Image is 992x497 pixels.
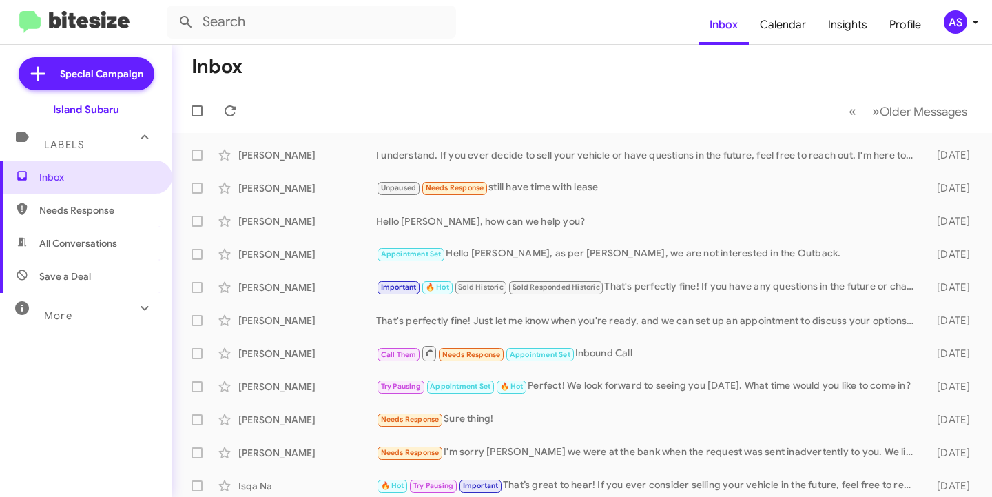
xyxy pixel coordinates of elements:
[381,448,440,457] span: Needs Response
[921,380,981,394] div: [DATE]
[921,479,981,493] div: [DATE]
[60,67,143,81] span: Special Campaign
[376,378,921,394] div: Perfect! We look forward to seeing you [DATE]. What time would you like to come in?
[39,270,91,283] span: Save a Deal
[426,183,484,192] span: Needs Response
[513,283,600,292] span: Sold Responded Historic
[921,281,981,294] div: [DATE]
[413,481,453,490] span: Try Pausing
[376,345,921,362] div: Inbound Call
[749,5,817,45] a: Calendar
[238,347,376,361] div: [PERSON_NAME]
[238,281,376,294] div: [PERSON_NAME]
[376,246,921,262] div: Hello [PERSON_NAME], as per [PERSON_NAME], we are not interested in the Outback.
[376,279,921,295] div: That's perfectly fine! If you have any questions in the future or change your mind, feel free to ...
[238,148,376,162] div: [PERSON_NAME]
[442,350,501,359] span: Needs Response
[39,236,117,250] span: All Conversations
[381,283,417,292] span: Important
[376,180,921,196] div: still have time with lease
[376,214,921,228] div: Hello [PERSON_NAME], how can we help you?
[463,481,499,490] span: Important
[39,170,156,184] span: Inbox
[458,283,504,292] span: Sold Historic
[921,247,981,261] div: [DATE]
[238,380,376,394] div: [PERSON_NAME]
[500,382,524,391] span: 🔥 Hot
[376,148,921,162] div: I understand. If you ever decide to sell your vehicle or have questions in the future, feel free ...
[921,446,981,460] div: [DATE]
[44,139,84,151] span: Labels
[878,5,932,45] a: Profile
[921,181,981,195] div: [DATE]
[192,56,242,78] h1: Inbox
[921,148,981,162] div: [DATE]
[944,10,967,34] div: AS
[921,214,981,228] div: [DATE]
[849,103,856,120] span: «
[376,445,921,460] div: I'm sorry [PERSON_NAME] we were at the bank when the request was sent inadvertently to you. We li...
[840,97,865,125] button: Previous
[238,181,376,195] div: [PERSON_NAME]
[19,57,154,90] a: Special Campaign
[238,247,376,261] div: [PERSON_NAME]
[238,413,376,427] div: [PERSON_NAME]
[872,103,880,120] span: »
[53,103,119,116] div: Island Subaru
[921,314,981,327] div: [DATE]
[39,203,156,217] span: Needs Response
[864,97,975,125] button: Next
[381,183,417,192] span: Unpaused
[381,415,440,424] span: Needs Response
[921,413,981,427] div: [DATE]
[238,214,376,228] div: [PERSON_NAME]
[817,5,878,45] a: Insights
[430,382,490,391] span: Appointment Set
[238,479,376,493] div: Isqa Na
[841,97,975,125] nav: Page navigation example
[381,481,404,490] span: 🔥 Hot
[381,382,421,391] span: Try Pausing
[167,6,456,39] input: Search
[376,478,921,494] div: That’s great to hear! If you ever consider selling your vehicle in the future, feel free to reach...
[381,350,417,359] span: Call Them
[238,446,376,460] div: [PERSON_NAME]
[376,412,921,427] div: Sure thing!
[699,5,749,45] a: Inbox
[510,350,570,359] span: Appointment Set
[932,10,977,34] button: AS
[880,104,967,119] span: Older Messages
[426,283,449,292] span: 🔥 Hot
[238,314,376,327] div: [PERSON_NAME]
[376,314,921,327] div: That's perfectly fine! Just let me know when you're ready, and we can set up an appointment to di...
[921,347,981,361] div: [DATE]
[381,250,442,258] span: Appointment Set
[44,310,72,322] span: More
